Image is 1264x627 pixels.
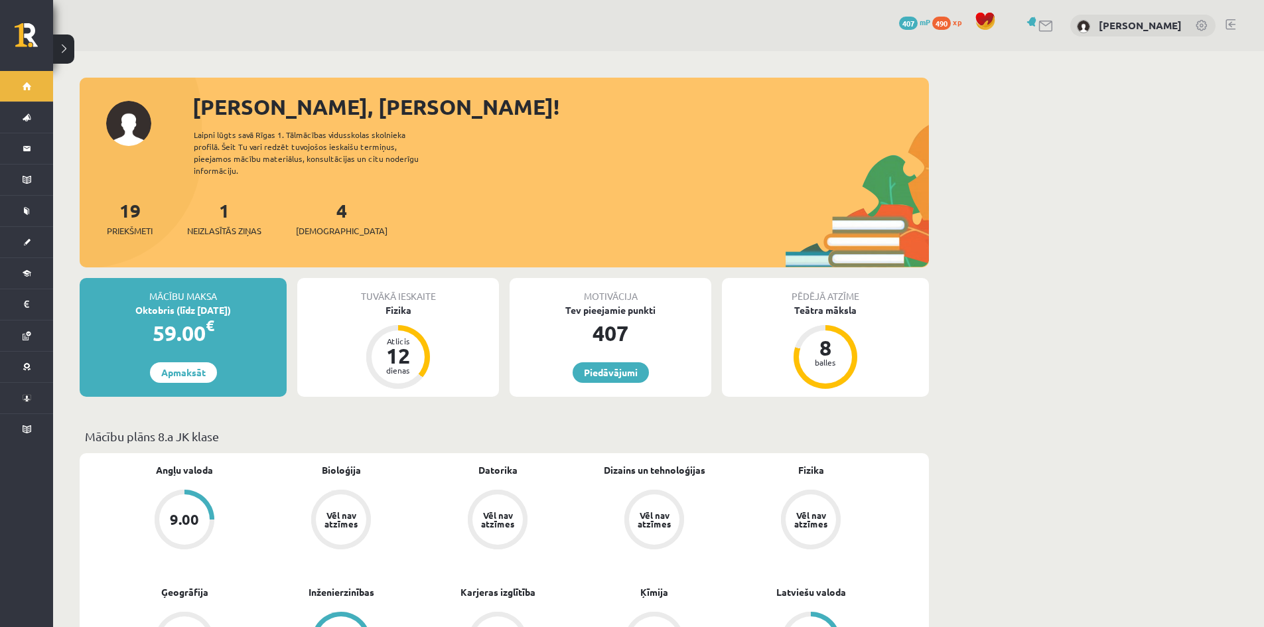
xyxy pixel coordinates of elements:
a: Vēl nav atzīmes [733,490,889,552]
a: Vēl nav atzīmes [263,490,419,552]
div: Fizika [297,303,499,317]
a: Latviešu valoda [776,585,846,599]
a: Bioloģija [322,463,361,477]
div: Tuvākā ieskaite [297,278,499,303]
div: [PERSON_NAME], [PERSON_NAME]! [192,91,929,123]
a: Ģeogrāfija [161,585,208,599]
a: [PERSON_NAME] [1099,19,1182,32]
a: Fizika [798,463,824,477]
a: Teātra māksla 8 balles [722,303,929,391]
a: Apmaksāt [150,362,217,383]
div: 8 [806,337,845,358]
a: 490 xp [932,17,968,27]
span: xp [953,17,961,27]
a: 407 mP [899,17,930,27]
a: Karjeras izglītība [460,585,535,599]
span: € [206,316,214,335]
p: Mācību plāns 8.a JK klase [85,427,924,445]
span: 490 [932,17,951,30]
a: 9.00 [106,490,263,552]
div: Teātra māksla [722,303,929,317]
div: Vēl nav atzīmes [322,511,360,528]
div: Atlicis [378,337,418,345]
div: Motivācija [510,278,711,303]
a: 1Neizlasītās ziņas [187,198,261,238]
div: 9.00 [170,512,199,527]
div: Tev pieejamie punkti [510,303,711,317]
img: Margarita Borsa [1077,20,1090,33]
div: balles [806,358,845,366]
span: Neizlasītās ziņas [187,224,261,238]
a: Ķīmija [640,585,668,599]
div: dienas [378,366,418,374]
a: Vēl nav atzīmes [576,490,733,552]
a: Dizains un tehnoloģijas [604,463,705,477]
div: Vēl nav atzīmes [479,511,516,528]
span: Priekšmeti [107,224,153,238]
span: [DEMOGRAPHIC_DATA] [296,224,387,238]
a: Datorika [478,463,518,477]
div: 59.00 [80,317,287,349]
div: 407 [510,317,711,349]
div: Pēdējā atzīme [722,278,929,303]
div: Laipni lūgts savā Rīgas 1. Tālmācības vidusskolas skolnieka profilā. Šeit Tu vari redzēt tuvojošo... [194,129,442,176]
a: Fizika Atlicis 12 dienas [297,303,499,391]
a: Vēl nav atzīmes [419,490,576,552]
a: Angļu valoda [156,463,213,477]
a: Piedāvājumi [573,362,649,383]
div: Vēl nav atzīmes [636,511,673,528]
span: mP [920,17,930,27]
div: 12 [378,345,418,366]
a: 19Priekšmeti [107,198,153,238]
a: Inženierzinības [309,585,374,599]
div: Vēl nav atzīmes [792,511,829,528]
div: Oktobris (līdz [DATE]) [80,303,287,317]
div: Mācību maksa [80,278,287,303]
span: 407 [899,17,918,30]
a: 4[DEMOGRAPHIC_DATA] [296,198,387,238]
a: Rīgas 1. Tālmācības vidusskola [15,23,53,56]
